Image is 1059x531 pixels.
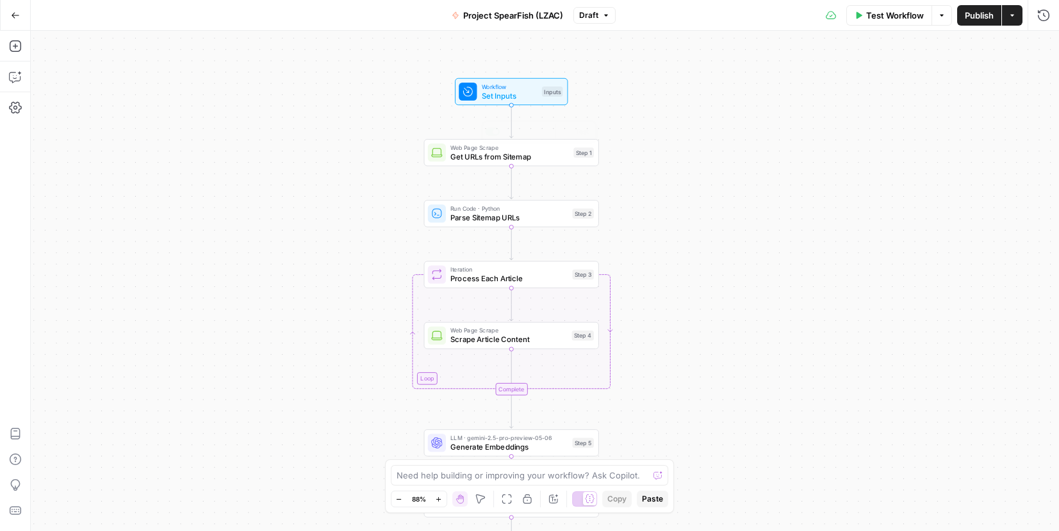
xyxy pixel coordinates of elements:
button: Test Workflow [846,5,932,26]
div: LLM · gemini-2.5-pro-preview-05-06Generate EmbeddingsStep 5 [424,429,599,456]
g: Edge from start to step_1 [510,105,513,138]
div: LoopIterationProcess Each ArticleStep 3 [424,261,599,288]
span: 88% [412,494,426,504]
div: Inputs [542,86,563,97]
span: LLM · gemini-2.5-pro-preview-05-06 [450,433,568,442]
div: Run Code · PythonFind Similar ContentStep 6 [424,490,599,517]
div: Complete [424,383,599,395]
div: Step 3 [572,270,594,280]
span: Parse Sitemap URLs [450,212,568,224]
div: WorkflowSet InputsInputs [424,78,599,105]
div: Step 4 [572,331,594,341]
span: Find Similar Content [450,502,568,514]
button: Publish [957,5,1001,26]
button: Draft [573,7,616,24]
span: Paste [642,493,663,505]
span: Run Code · Python [450,204,568,213]
button: Project SpearFish (LZAC) [444,5,571,26]
span: Iteration [450,265,568,274]
span: Web Page Scrape [450,143,569,152]
button: Copy [602,491,632,507]
span: Get URLs from Sitemap [450,151,569,163]
span: Process Each Article [450,273,568,284]
span: Scrape Article Content [450,334,567,345]
span: Draft [579,10,598,21]
span: Publish [965,9,994,22]
div: Step 1 [573,147,594,158]
div: Step 2 [572,209,594,219]
g: Edge from step_2 to step_3 [510,227,513,260]
span: Project SpearFish (LZAC) [463,9,563,22]
span: Test Workflow [866,9,924,22]
span: Web Page Scrape [450,326,567,335]
div: Run Code · PythonParse Sitemap URLsStep 2 [424,200,599,227]
span: Workflow [482,82,538,91]
button: Paste [637,491,668,507]
g: Edge from step_3-iteration-end to step_5 [510,395,513,428]
span: Copy [607,493,627,505]
span: Generate Embeddings [450,441,568,453]
g: Edge from step_3 to step_4 [510,288,513,321]
div: Web Page ScrapeScrape Article ContentStep 4 [424,322,599,349]
div: Complete [495,383,527,395]
span: Set Inputs [482,90,538,101]
div: Web Page ScrapeGet URLs from SitemapStep 1Test [424,139,599,166]
div: Step 5 [572,437,594,448]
